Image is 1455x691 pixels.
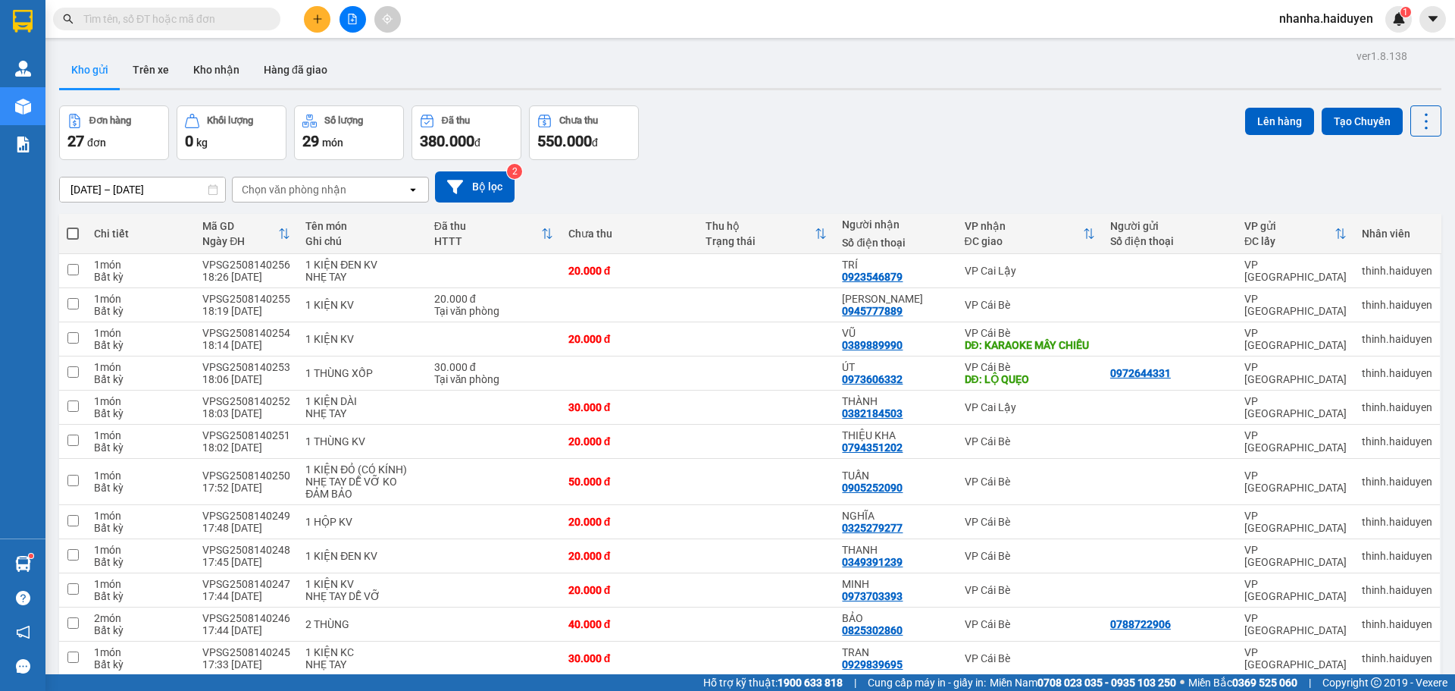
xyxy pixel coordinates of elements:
[202,578,290,590] div: VPSG2508140247
[94,259,187,271] div: 1 món
[83,11,262,27] input: Tìm tên, số ĐT hoặc mã đơn
[305,235,418,247] div: Ghi chú
[252,52,339,88] button: Hàng đã giao
[957,214,1103,254] th: Toggle SortBy
[568,516,690,528] div: 20.000 đ
[15,99,31,115] img: warehouse-icon
[89,115,131,126] div: Đơn hàng
[965,373,1095,385] div: DĐ: LỘ QUẸO
[305,463,418,476] div: 1 KIỆN ĐỎ (CÓ KÍNH)
[842,624,903,636] div: 0825302860
[94,578,187,590] div: 1 món
[181,52,252,88] button: Kho nhận
[1244,395,1347,419] div: VP [GEOGRAPHIC_DATA]
[842,646,949,658] div: TRAN
[842,429,949,441] div: THIỆU KHA
[15,61,31,77] img: warehouse-icon
[1400,7,1411,17] sup: 1
[1362,333,1432,345] div: thinh.haiduyen
[965,265,1095,277] div: VP Cai Lậy
[16,591,30,605] span: question-circle
[59,52,120,88] button: Kho gửi
[568,435,690,448] div: 20.000 đ
[1362,516,1432,528] div: thinh.haiduyen
[434,373,553,385] div: Tại văn phòng
[568,228,690,240] div: Chưa thu
[990,674,1176,691] span: Miền Nam
[304,6,330,33] button: plus
[842,544,949,556] div: THANH
[868,674,986,691] span: Cung cấp máy in - giấy in:
[1362,435,1432,448] div: thinh.haiduyen
[312,14,323,24] span: plus
[202,429,290,441] div: VPSG2508140251
[1426,12,1440,26] span: caret-down
[305,590,418,602] div: NHẸ TAY DỄ VỠ
[120,52,181,88] button: Trên xe
[434,235,541,247] div: HTTT
[442,115,470,126] div: Đã thu
[1244,470,1347,494] div: VP [GEOGRAPHIC_DATA]
[15,137,31,152] img: solution-icon
[177,105,286,160] button: Khối lượng0kg
[434,361,553,373] div: 30.000 đ
[842,522,903,534] div: 0325279277
[568,550,690,562] div: 20.000 đ
[305,516,418,528] div: 1 HỘP KV
[305,618,418,630] div: 2 THÙNG
[568,652,690,664] div: 30.000 đ
[242,182,346,197] div: Chọn văn phòng nhận
[15,556,31,572] img: warehouse-icon
[60,177,225,202] input: Select a date range.
[324,115,363,126] div: Số lượng
[1244,429,1347,454] div: VP [GEOGRAPHIC_DATA]
[1403,7,1408,17] span: 1
[842,373,903,385] div: 0973606332
[965,327,1095,339] div: VP Cái Bè
[1356,48,1407,64] div: ver 1.8.138
[94,482,187,494] div: Bất kỳ
[305,646,418,658] div: 1 KIỆN KC
[842,578,949,590] div: MINH
[13,10,33,33] img: logo-vxr
[965,339,1095,351] div: DĐ: KARAOKE MÂY CHIỀU
[94,556,187,568] div: Bất kỳ
[202,590,290,602] div: 17:44 [DATE]
[94,429,187,441] div: 1 món
[305,299,418,311] div: 1 KIỆN KV
[305,333,418,345] div: 1 KIỆN KV
[965,476,1095,488] div: VP Cái Bè
[305,407,418,419] div: NHẸ TAY
[537,132,592,150] span: 550.000
[94,293,187,305] div: 1 món
[842,470,949,482] div: TUẤN
[202,470,290,482] div: VPSG2508140250
[1392,12,1406,26] img: icon-new-feature
[202,327,290,339] div: VPSG2508140254
[305,435,418,448] div: 1 THÙNG KV
[1237,214,1354,254] th: Toggle SortBy
[305,271,418,283] div: NHẸ TAY
[94,361,187,373] div: 1 món
[202,271,290,283] div: 18:26 [DATE]
[965,584,1095,596] div: VP Cái Bè
[842,612,949,624] div: BẢO
[202,235,278,247] div: Ngày ĐH
[305,220,418,232] div: Tên món
[94,373,187,385] div: Bất kỳ
[559,115,598,126] div: Chưa thu
[94,658,187,671] div: Bất kỳ
[965,361,1095,373] div: VP Cái Bè
[195,214,298,254] th: Toggle SortBy
[842,259,949,271] div: TRÍ
[1362,550,1432,562] div: thinh.haiduyen
[1244,578,1347,602] div: VP [GEOGRAPHIC_DATA]
[568,476,690,488] div: 50.000 đ
[202,339,290,351] div: 18:14 [DATE]
[965,435,1095,448] div: VP Cái Bè
[94,228,187,240] div: Chi tiết
[703,674,843,691] span: Hỗ trợ kỹ thuật:
[94,305,187,317] div: Bất kỳ
[202,395,290,407] div: VPSG2508140252
[1244,235,1335,247] div: ĐC lấy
